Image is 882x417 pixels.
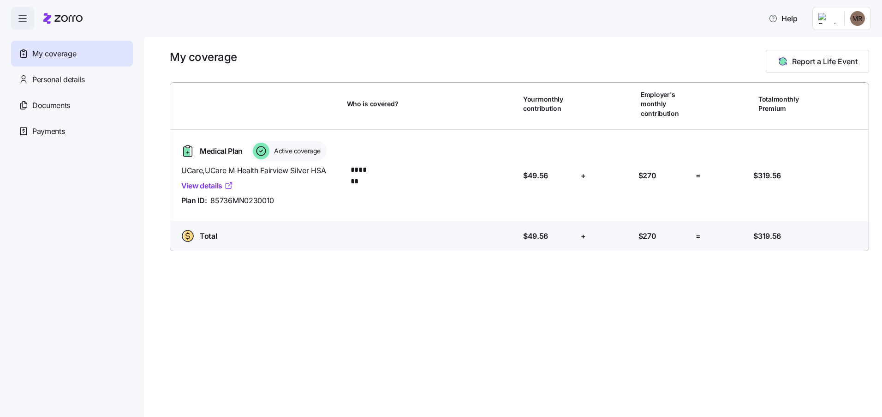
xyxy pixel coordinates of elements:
[696,230,701,242] span: =
[753,230,781,242] span: $319.56
[200,230,217,242] span: Total
[11,92,133,118] a: Documents
[766,50,869,73] button: Report a Life Event
[32,74,85,85] span: Personal details
[181,195,207,206] span: Plan ID:
[523,170,548,181] span: $49.56
[181,180,233,192] a: View details
[761,9,805,28] button: Help
[32,100,70,111] span: Documents
[581,230,586,242] span: +
[523,230,548,242] span: $49.56
[850,11,865,26] img: 337cff621c6f0f36a75b3fd6842ef07a
[200,145,243,157] span: Medical Plan
[696,170,701,181] span: =
[347,99,399,109] span: Who is covered?
[792,56,858,67] span: Report a Life Event
[523,95,575,114] span: Your monthly contribution
[818,13,837,24] img: Employer logo
[32,48,76,60] span: My coverage
[11,66,133,92] a: Personal details
[758,95,810,114] span: Total monthly Premium
[11,41,133,66] a: My coverage
[11,118,133,144] a: Payments
[641,90,692,118] span: Employer's monthly contribution
[271,146,321,156] span: Active coverage
[170,50,237,64] h1: My coverage
[638,170,656,181] span: $270
[32,126,65,137] span: Payments
[769,13,798,24] span: Help
[638,230,656,242] span: $270
[753,170,781,181] span: $319.56
[210,195,274,206] span: 85736MN0230010
[181,165,340,176] span: UCare , UCare M Health Fairview Silver HSA
[581,170,586,181] span: +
